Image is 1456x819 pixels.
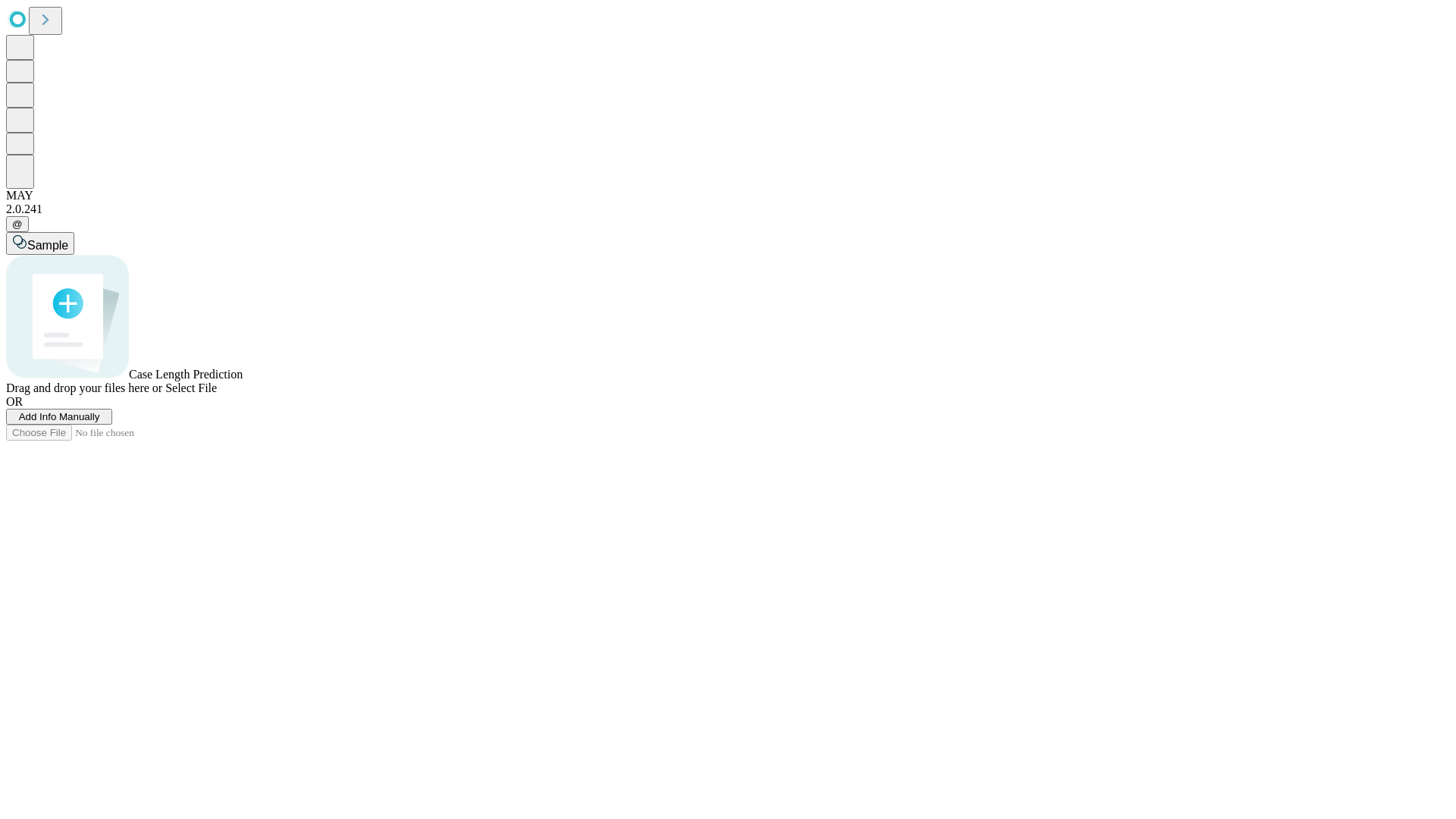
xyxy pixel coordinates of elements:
span: Sample [27,239,68,252]
span: Select File [165,381,217,394]
button: Sample [6,232,74,255]
span: Add Info Manually [19,411,100,422]
button: @ [6,216,29,232]
span: Case Length Prediction [129,368,243,381]
span: @ [12,218,23,230]
div: 2.0.241 [6,202,1450,216]
span: OR [6,395,23,408]
span: Drag and drop your files here or [6,381,162,394]
button: Add Info Manually [6,409,112,425]
div: MAY [6,189,1450,202]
